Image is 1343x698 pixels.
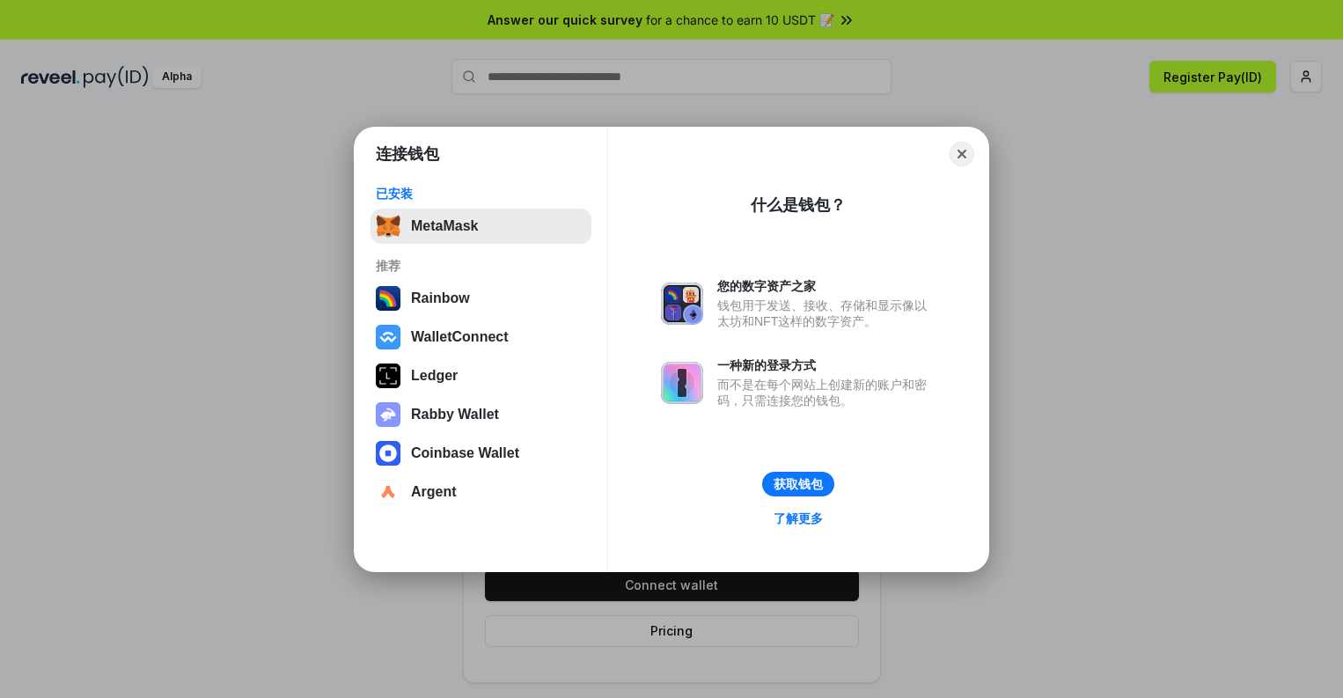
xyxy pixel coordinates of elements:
img: svg+xml,%3Csvg%20width%3D%2228%22%20height%3D%2228%22%20viewBox%3D%220%200%2028%2028%22%20fill%3D... [376,480,400,504]
img: svg+xml,%3Csvg%20xmlns%3D%22http%3A%2F%2Fwww.w3.org%2F2000%2Fsvg%22%20fill%3D%22none%22%20viewBox... [661,283,703,325]
div: 了解更多 [774,511,823,526]
img: svg+xml,%3Csvg%20xmlns%3D%22http%3A%2F%2Fwww.w3.org%2F2000%2Fsvg%22%20width%3D%2228%22%20height%3... [376,364,400,388]
div: 什么是钱包？ [751,195,846,216]
button: 获取钱包 [762,472,834,496]
button: Ledger [371,358,591,393]
img: svg+xml,%3Csvg%20fill%3D%22none%22%20height%3D%2233%22%20viewBox%3D%220%200%2035%2033%22%20width%... [376,214,400,239]
div: 钱包用于发送、接收、存储和显示像以太坊和NFT这样的数字资产。 [717,298,936,329]
div: Rainbow [411,290,470,306]
div: Rabby Wallet [411,407,499,422]
div: Coinbase Wallet [411,445,519,461]
button: Rainbow [371,281,591,316]
div: Ledger [411,368,458,384]
button: WalletConnect [371,320,591,355]
div: 已安装 [376,186,586,202]
div: 推荐 [376,258,586,274]
h1: 连接钱包 [376,143,439,165]
img: svg+xml,%3Csvg%20xmlns%3D%22http%3A%2F%2Fwww.w3.org%2F2000%2Fsvg%22%20fill%3D%22none%22%20viewBox... [661,362,703,404]
div: 一种新的登录方式 [717,357,936,373]
button: MetaMask [371,209,591,244]
a: 了解更多 [763,507,833,530]
div: WalletConnect [411,329,509,345]
button: Rabby Wallet [371,397,591,432]
img: svg+xml,%3Csvg%20width%3D%2228%22%20height%3D%2228%22%20viewBox%3D%220%200%2028%2028%22%20fill%3D... [376,441,400,466]
div: 您的数字资产之家 [717,278,936,294]
div: MetaMask [411,218,478,234]
div: 获取钱包 [774,476,823,492]
button: Argent [371,474,591,510]
img: svg+xml,%3Csvg%20width%3D%2228%22%20height%3D%2228%22%20viewBox%3D%220%200%2028%2028%22%20fill%3D... [376,325,400,349]
div: Argent [411,484,457,500]
div: 而不是在每个网站上创建新的账户和密码，只需连接您的钱包。 [717,377,936,408]
img: svg+xml,%3Csvg%20xmlns%3D%22http%3A%2F%2Fwww.w3.org%2F2000%2Fsvg%22%20fill%3D%22none%22%20viewBox... [376,402,400,427]
img: svg+xml,%3Csvg%20width%3D%22120%22%20height%3D%22120%22%20viewBox%3D%220%200%20120%20120%22%20fil... [376,286,400,311]
button: Close [950,142,974,166]
button: Coinbase Wallet [371,436,591,471]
